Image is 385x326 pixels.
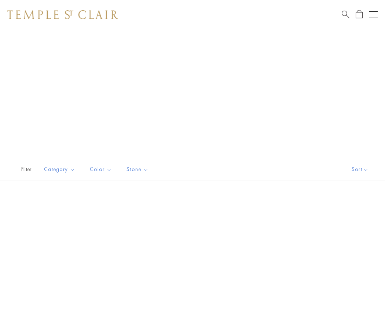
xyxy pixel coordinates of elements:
[38,161,81,178] button: Category
[86,165,117,174] span: Color
[84,161,117,178] button: Color
[342,10,349,19] a: Search
[356,10,363,19] a: Open Shopping Bag
[335,158,385,181] button: Show sort by
[121,161,154,178] button: Stone
[369,10,378,19] button: Open navigation
[123,165,154,174] span: Stone
[40,165,81,174] span: Category
[7,10,118,19] img: Temple St. Clair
